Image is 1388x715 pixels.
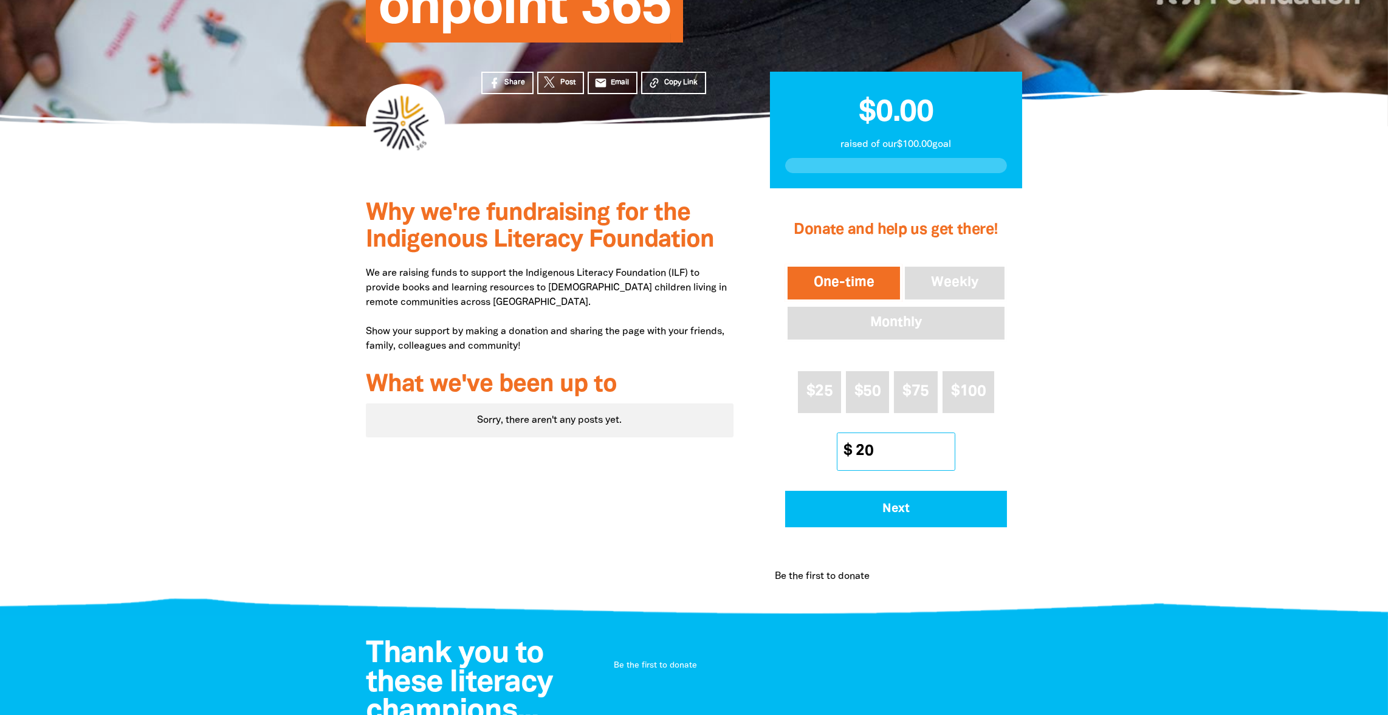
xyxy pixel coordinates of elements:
[902,264,1007,302] button: Weekly
[854,385,881,399] span: $50
[770,555,1022,598] div: Donation stream
[664,77,698,88] span: Copy Link
[366,403,734,437] div: Sorry, there aren't any posts yet.
[785,264,903,302] button: One-time
[609,652,1010,679] div: Donation stream
[641,72,706,94] button: Copy Link
[366,202,714,251] span: Why we're fundraising for the Indigenous Literacy Foundation
[894,371,937,413] button: $75
[366,403,734,437] div: Paginated content
[785,137,1007,152] p: raised of our $100.00 goal
[902,385,929,399] span: $75
[366,372,734,399] h3: What we've been up to
[594,77,607,89] i: email
[775,569,870,584] p: Be the first to donate
[366,266,734,354] p: We are raising funds to support the Indigenous Literacy Foundation (ILF) to provide books and lea...
[785,304,1007,342] button: Monthly
[806,385,833,399] span: $25
[588,72,637,94] a: emailEmail
[537,72,584,94] a: Post
[847,433,955,470] input: Other
[859,99,933,127] span: $0.00
[951,385,986,399] span: $100
[802,503,990,515] span: Next
[798,371,841,413] button: $25
[504,77,525,88] span: Share
[785,206,1007,255] h2: Donate and help us get there!
[614,660,1005,672] p: Be the first to donate
[837,433,852,470] span: $
[611,77,629,88] span: Email
[846,371,889,413] button: $50
[609,652,1010,679] div: Paginated content
[943,371,995,413] button: $100
[560,77,575,88] span: Post
[481,72,534,94] a: Share
[785,491,1007,527] button: Pay with Credit Card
